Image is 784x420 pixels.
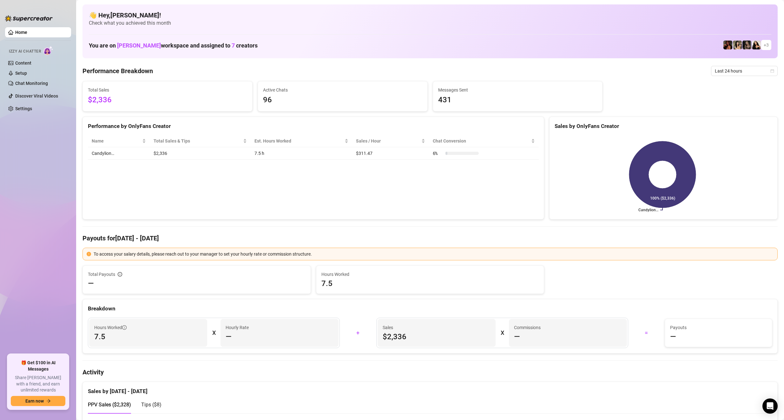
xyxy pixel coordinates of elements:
span: Last 24 hours [715,66,774,76]
div: Sales by OnlyFans Creator [555,122,772,130]
div: To access your salary details, please reach out to your manager to set your hourly rate or commis... [94,251,774,258]
a: Discover Viral Videos [15,93,58,99]
text: Candylion… [638,208,658,212]
a: Home [15,30,27,35]
span: 7.5 [94,332,202,342]
span: 7 [232,42,235,49]
span: $2,336 [383,332,491,342]
span: 96 [263,94,422,106]
span: info-circle [122,325,127,330]
a: Chat Monitoring [15,81,48,86]
img: Rolyat [742,41,751,49]
span: Messages Sent [438,86,597,93]
article: Hourly Rate [226,324,249,331]
span: [PERSON_NAME] [117,42,161,49]
div: Sales by [DATE] - [DATE] [88,382,772,396]
th: Sales / Hour [352,135,429,147]
span: Active Chats [263,86,422,93]
span: + 3 [764,41,769,48]
span: — [514,332,520,342]
h4: Activity [82,368,778,377]
div: Open Intercom Messenger [762,398,778,414]
span: — [670,332,676,342]
span: $2,336 [88,94,247,106]
span: 431 [438,94,597,106]
span: 🎁 Get $100 in AI Messages [11,360,65,372]
span: Payouts [670,324,767,331]
span: Earn now [25,398,44,404]
span: Chat Conversion [433,137,530,144]
td: 7.5 h [251,147,352,160]
span: — [226,332,232,342]
div: Performance by OnlyFans Creator [88,122,539,130]
th: Name [88,135,150,147]
th: Chat Conversion [429,135,539,147]
img: steph [723,41,732,49]
span: Tips ( $8 ) [141,402,161,408]
div: X [501,328,504,338]
div: Est. Hours Worked [254,137,343,144]
th: Total Sales & Tips [150,135,251,147]
span: Sales / Hour [356,137,420,144]
img: mads [752,41,761,49]
h4: Performance Breakdown [82,67,153,75]
span: 7.5 [321,278,539,289]
span: Total Sales & Tips [154,137,242,144]
img: AI Chatter [43,46,53,55]
span: Total Sales [88,86,247,93]
span: Sales [383,324,491,331]
span: calendar [770,69,774,73]
h4: 👋 Hey, [PERSON_NAME] ! [89,11,771,20]
a: Setup [15,71,27,76]
div: Breakdown [88,304,772,313]
span: PPV Sales ( $2,328 ) [88,402,131,408]
img: Candylion [733,41,742,49]
td: $2,336 [150,147,251,160]
span: Izzy AI Chatter [9,48,41,54]
article: Commissions [514,324,541,331]
a: Settings [15,106,32,111]
button: Earn nowarrow-right [11,396,65,406]
span: Check what you achieved this month [89,20,771,27]
span: arrow-right [46,399,51,403]
td: Candylion… [88,147,150,160]
div: + [344,328,372,338]
span: exclamation-circle [87,252,91,256]
span: Total Payouts [88,271,115,278]
h1: You are on workspace and assigned to creators [89,42,258,49]
span: Name [92,137,141,144]
div: = [632,328,661,338]
a: Content [15,60,31,66]
span: Hours Worked [321,271,539,278]
img: logo-BBDzfeDw.svg [5,15,53,22]
td: $311.47 [352,147,429,160]
span: — [88,278,94,289]
span: 6 % [433,150,443,157]
span: Share [PERSON_NAME] with a friend, and earn unlimited rewards [11,375,65,393]
div: X [212,328,215,338]
h4: Payouts for [DATE] - [DATE] [82,234,778,243]
span: info-circle [118,272,122,277]
span: Hours Worked [94,324,127,331]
